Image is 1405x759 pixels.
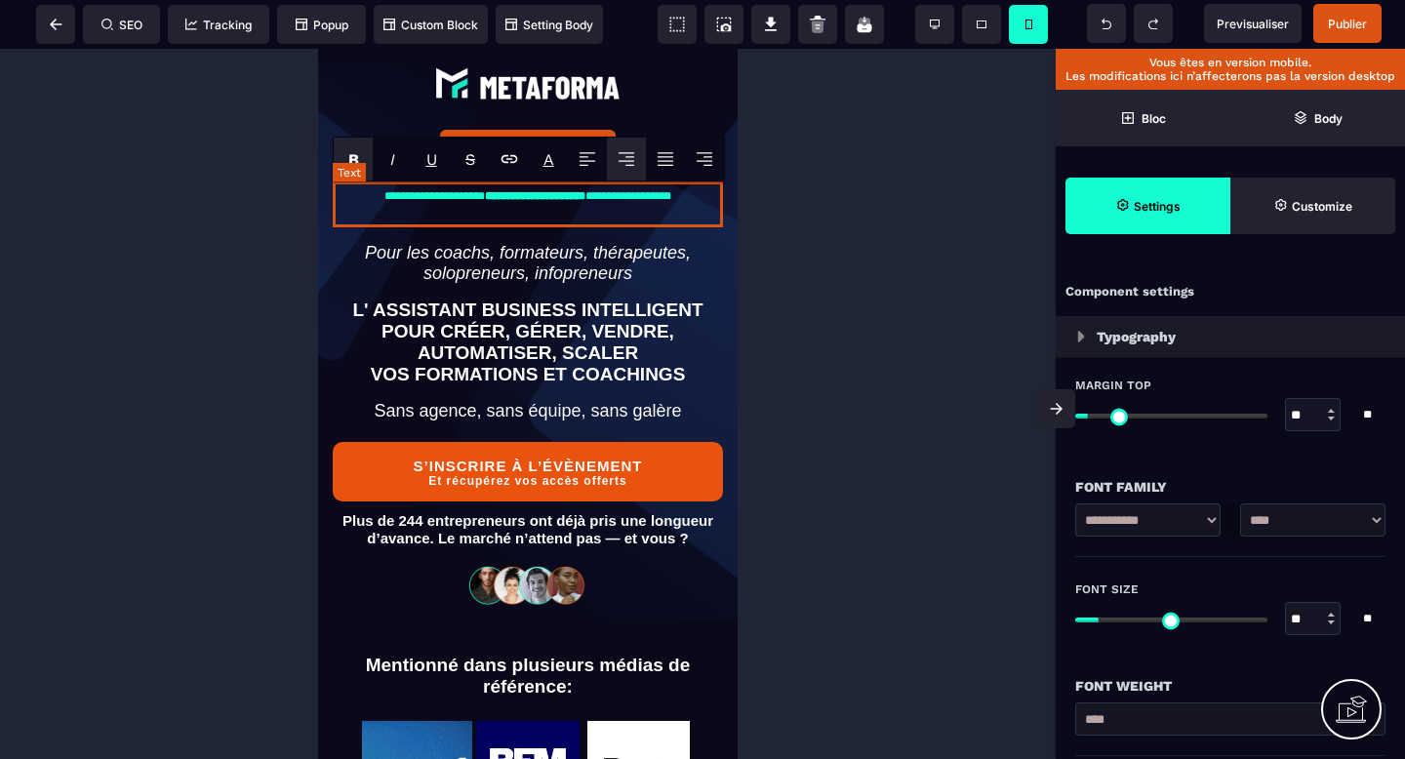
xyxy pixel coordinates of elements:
[348,150,359,169] b: B
[1065,69,1395,83] p: Les modifications ici n’affecterons pas la version desktop
[1097,325,1176,348] p: Typography
[15,393,405,453] button: S’INSCRIRE À L’ÉVÈNEMENTEt récupérez vos accès offerts
[505,18,593,32] span: Setting Body
[1230,90,1405,146] span: Open Layer Manager
[24,463,395,498] text: Plus de 244 entrepreneurs ont déjà pris une longueur d’avance. Le marché n’attend pas — et vous ?
[1077,331,1085,342] img: loading
[465,150,475,169] s: S
[1075,581,1139,597] span: Font Size
[426,150,437,169] u: U
[543,150,554,169] label: Font color
[1065,178,1230,234] span: Settings
[490,138,529,180] span: Link
[390,150,395,169] i: I
[1328,17,1367,31] span: Publier
[1075,674,1385,698] div: Font Weight
[15,352,405,373] h2: Sans agence, sans équipe, sans galère
[15,251,405,337] h1: L' ASSISTANT BUSINESS INTELLIGENT POUR CRÉER, GÉRER, VENDRE, AUTOMATISER, SCALER VOS FORMATIONS E...
[383,18,478,32] span: Custom Block
[704,5,743,44] span: Screenshot
[568,138,607,180] span: Align Left
[646,138,685,180] span: Align Justify
[1292,199,1352,214] strong: Customize
[112,14,307,57] img: e6894688e7183536f91f6cf1769eef69_LOGO_BLANC.png
[15,606,405,649] text: Mentionné dans plusieurs médias de référence:
[412,138,451,180] span: Underline
[1075,475,1385,499] div: Font Family
[1056,90,1230,146] span: Open Blocks
[145,516,274,556] img: 32586e8465b4242308ef789b458fc82f_community-people.png
[543,150,554,169] p: A
[607,138,646,180] span: Align Center
[1314,111,1343,126] strong: Body
[451,138,490,180] span: Strike-through
[122,81,298,117] button: Propulsé par l'IA
[15,194,405,235] h2: Pour les coachs, formateurs, thérapeutes, solopreneurs, infopreneurs
[1204,4,1302,43] span: Preview
[1065,56,1395,69] p: Vous êtes en version mobile.
[373,138,412,180] span: Italic
[1056,273,1405,311] div: Component settings
[1134,199,1181,214] strong: Settings
[1217,17,1289,31] span: Previsualiser
[296,18,348,32] span: Popup
[334,138,373,180] span: Bold
[1230,178,1395,234] span: Open Style Manager
[1142,111,1166,126] strong: Bloc
[185,18,252,32] span: Tracking
[658,5,697,44] span: View components
[685,138,724,180] span: Align Right
[101,18,142,32] span: SEO
[1075,378,1151,393] span: Margin Top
